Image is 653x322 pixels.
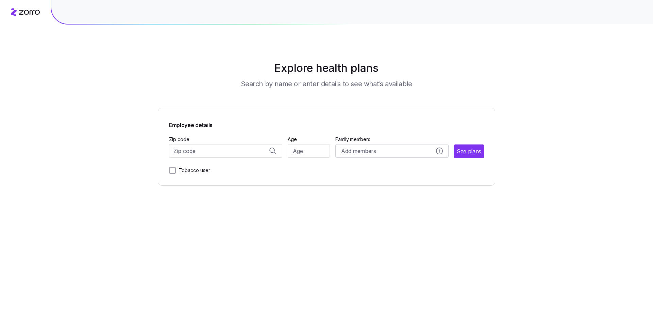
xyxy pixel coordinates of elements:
[169,136,189,143] label: Zip code
[288,144,330,158] input: Age
[436,148,443,154] svg: add icon
[341,147,376,155] span: Add members
[335,144,449,158] button: Add membersadd icon
[457,147,481,156] span: See plans
[241,79,412,89] h3: Search by name or enter details to see what’s available
[454,144,484,158] button: See plans
[288,136,297,143] label: Age
[176,166,210,174] label: Tobacco user
[169,144,282,158] input: Zip code
[169,119,484,129] span: Employee details
[335,136,449,143] span: Family members
[175,60,479,76] h1: Explore health plans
